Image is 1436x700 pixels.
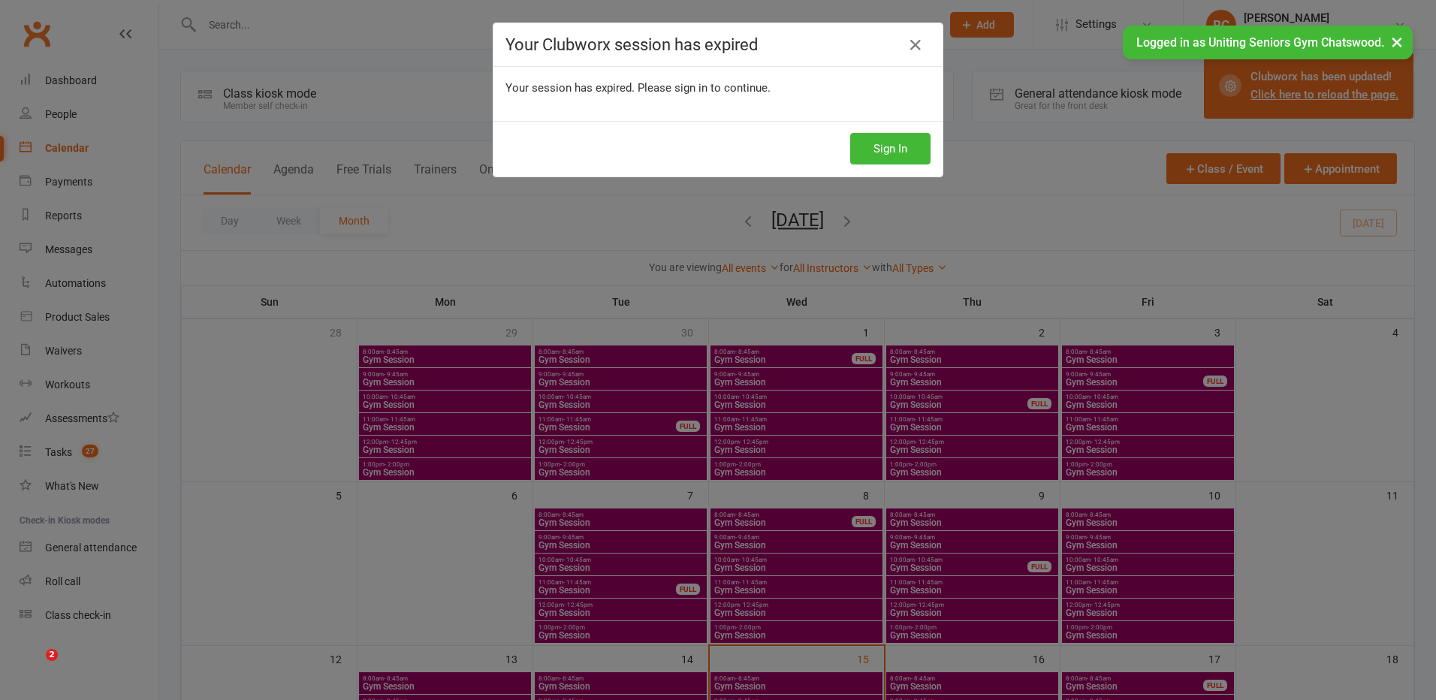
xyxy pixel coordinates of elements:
[850,133,931,164] button: Sign In
[46,649,58,661] span: 2
[505,81,771,95] span: Your session has expired. Please sign in to continue.
[15,649,51,685] iframe: Intercom live chat
[904,33,928,57] a: Close
[505,35,931,54] h4: Your Clubworx session has expired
